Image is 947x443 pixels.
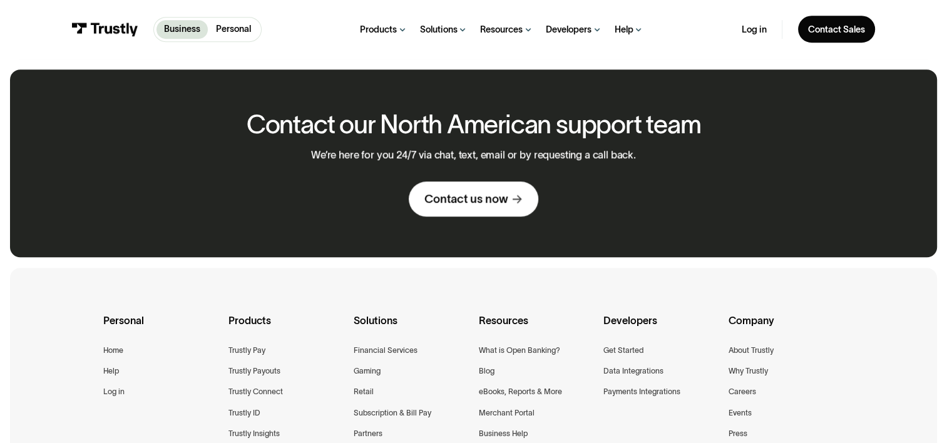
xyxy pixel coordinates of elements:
div: Solutions [420,24,458,36]
div: Personal [103,312,218,344]
a: Gaming [354,365,381,378]
a: Retail [354,385,374,399]
a: Blog [478,365,494,378]
div: Resources [478,312,593,344]
div: Developers [603,312,719,344]
a: Events [729,407,752,420]
p: Business [164,23,200,36]
div: Developers [546,24,591,36]
a: Payments Integrations [603,385,680,399]
a: eBooks, Reports & More [478,385,561,399]
a: Careers [729,385,756,399]
div: Products [228,312,344,344]
div: Products [360,24,397,36]
a: Contact us now [409,181,538,216]
a: Contact Sales [798,16,876,43]
a: Get Started [603,344,643,357]
a: Personal [208,20,258,39]
div: Company [729,312,844,344]
a: Log in [103,385,125,399]
a: Financial Services [354,344,417,357]
a: Merchant Portal [478,407,534,420]
a: Press [729,427,747,440]
img: Trustly Logo [72,23,138,36]
div: Resources [480,24,523,36]
a: Business [156,20,208,39]
a: Subscription & Bill Pay [354,407,431,420]
a: Partners [354,427,382,440]
a: Help [103,365,119,378]
div: Solutions [354,312,469,344]
a: What is Open Banking? [478,344,560,357]
a: Trustly Connect [228,385,283,399]
a: Trustly ID [228,407,260,420]
a: Trustly Pay [228,344,265,357]
div: Contact Sales [808,24,865,36]
a: Trustly Payouts [228,365,280,378]
h2: Contact our North American support team [247,111,700,139]
a: Trustly Insights [228,427,280,440]
a: Data Integrations [603,365,663,378]
a: About Trustly [729,344,774,357]
a: Home [103,344,123,357]
p: Personal [216,23,251,36]
a: Business Help [478,427,527,440]
a: Why Trustly [729,365,768,378]
p: We’re here for you 24/7 via chat, text, email or by requesting a call back. [311,149,636,161]
a: Log in [742,24,767,36]
div: Contact us now [424,191,508,206]
div: Help [615,24,633,36]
